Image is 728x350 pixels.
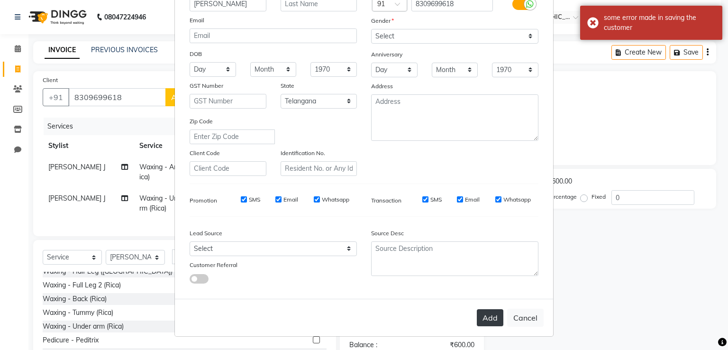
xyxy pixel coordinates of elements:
[190,129,275,144] input: Enter Zip Code
[371,229,404,238] label: Source Desc
[190,149,220,157] label: Client Code
[465,195,480,204] label: Email
[507,309,544,327] button: Cancel
[281,82,294,90] label: State
[190,229,222,238] label: Lead Source
[283,195,298,204] label: Email
[249,195,260,204] label: SMS
[190,28,357,43] input: Email
[371,17,394,25] label: Gender
[190,50,202,58] label: DOB
[190,16,204,25] label: Email
[371,196,401,205] label: Transaction
[190,94,266,109] input: GST Number
[430,195,442,204] label: SMS
[190,117,213,126] label: Zip Code
[322,195,349,204] label: Whatsapp
[371,50,402,59] label: Anniversary
[604,13,715,33] div: some error made in saving the customer
[281,161,357,176] input: Resident No. or Any Id
[190,82,223,90] label: GST Number
[371,82,393,91] label: Address
[190,261,237,269] label: Customer Referral
[281,149,325,157] label: Identification No.
[503,195,531,204] label: Whatsapp
[190,161,266,176] input: Client Code
[190,196,217,205] label: Promotion
[477,309,503,326] button: Add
